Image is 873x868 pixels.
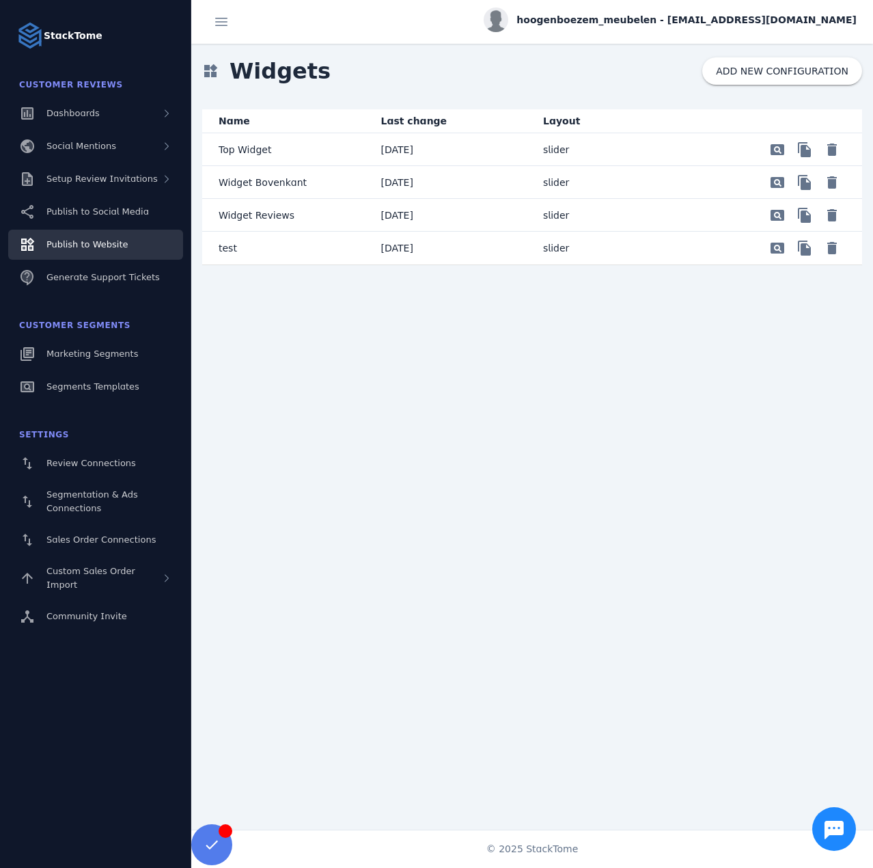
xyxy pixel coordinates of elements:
[381,141,413,158] p: [DATE]
[46,239,128,249] span: Publish to Website
[370,109,533,133] mat-header-cell: Last change
[16,22,44,49] img: Logo image
[818,234,846,262] button: Delete
[8,601,183,632] a: Community Invite
[219,44,342,98] span: Widgets
[8,481,183,522] a: Segmentation & Ads Connections
[46,174,158,184] span: Setup Review Invitations
[19,80,123,90] span: Customer Reviews
[791,169,818,196] button: Preview
[702,57,862,85] button: ADD NEW CONFIGURATION
[818,169,846,196] button: Delete
[202,63,219,79] mat-icon: widgets
[818,202,846,229] button: Delete
[532,109,695,133] mat-header-cell: Layout
[543,141,569,158] p: slider
[8,230,183,260] a: Publish to Website
[791,234,818,262] button: Preview
[716,66,848,77] span: ADD NEW CONFIGURATION
[8,372,183,402] a: Segments Templates
[46,141,116,151] span: Social Mentions
[46,108,100,118] span: Dashboards
[44,29,102,43] strong: StackTome
[219,240,237,256] p: test
[8,525,183,555] a: Sales Order Connections
[46,349,138,359] span: Marketing Segments
[46,381,139,392] span: Segments Templates
[484,8,508,32] img: profile.jpg
[8,339,183,369] a: Marketing Segments
[381,240,413,256] p: [DATE]
[46,206,149,217] span: Publish to Social Media
[791,202,818,229] button: Preview
[8,262,183,293] a: Generate Support Tickets
[219,207,294,223] p: Widget Reviews
[381,207,413,223] p: [DATE]
[202,109,370,133] mat-header-cell: Name
[8,197,183,227] a: Publish to Social Media
[219,174,307,191] p: Widget Bovenkant
[543,240,569,256] p: slider
[219,141,271,158] p: Top Widget
[543,207,569,223] p: slider
[486,842,579,856] span: © 2025 StackTome
[46,534,156,545] span: Sales Order Connections
[764,136,791,163] button: Preview
[791,136,818,163] button: Preview
[46,566,135,590] span: Custom Sales Order Import
[19,430,69,439] span: Settings
[46,458,136,468] span: Review Connections
[818,136,846,163] button: Delete
[543,174,569,191] p: slider
[46,272,160,282] span: Generate Support Tickets
[8,448,183,478] a: Review Connections
[381,174,413,191] p: [DATE]
[764,234,791,262] button: Preview
[764,169,791,196] button: Preview
[764,202,791,229] button: Preview
[19,321,130,330] span: Customer Segments
[484,8,857,32] button: hoogenboezem_meubelen - [EMAIL_ADDRESS][DOMAIN_NAME]
[46,611,127,621] span: Community Invite
[46,489,138,513] span: Segmentation & Ads Connections
[516,13,857,27] span: hoogenboezem_meubelen - [EMAIL_ADDRESS][DOMAIN_NAME]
